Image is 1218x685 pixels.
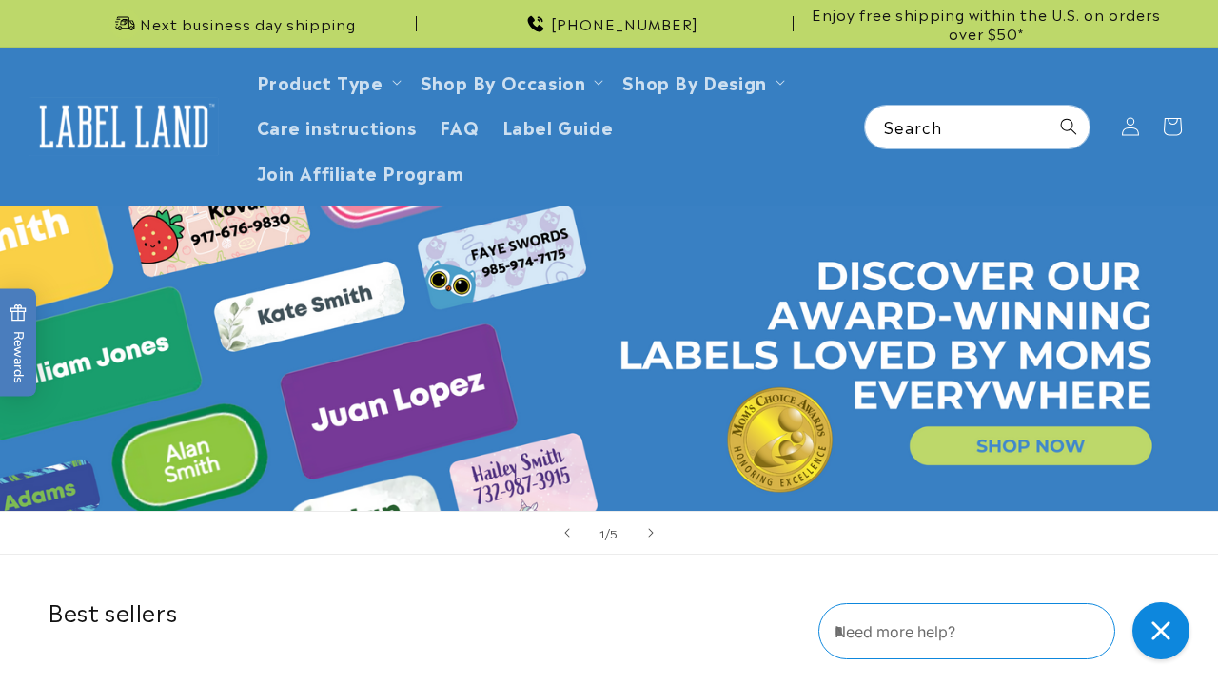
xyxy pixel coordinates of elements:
span: 1 [599,523,605,542]
summary: Shop By Occasion [409,59,612,104]
span: Label Guide [502,115,614,137]
span: [PHONE_NUMBER] [551,14,698,33]
span: Join Affiliate Program [257,161,464,183]
button: Search [1048,106,1090,147]
a: Care instructions [246,104,428,148]
a: Label Land [22,89,226,163]
iframe: Gorgias Floating Chat [818,596,1199,666]
span: Shop By Occasion [421,70,586,92]
a: FAQ [428,104,491,148]
summary: Shop By Design [611,59,792,104]
img: Label Land [29,97,219,156]
a: Label Guide [491,104,625,148]
span: FAQ [440,115,480,137]
button: Next slide [630,512,672,554]
button: Previous slide [546,512,588,554]
span: / [605,523,611,542]
a: Product Type [257,68,383,94]
a: Join Affiliate Program [246,149,476,194]
summary: Product Type [246,59,409,104]
span: 5 [610,523,619,542]
span: Rewards [10,304,28,383]
h2: Best sellers [48,597,1170,626]
span: Enjoy free shipping within the U.S. on orders over $50* [801,5,1170,42]
span: Care instructions [257,115,417,137]
a: Shop By Design [622,68,766,94]
span: Next business day shipping [140,14,356,33]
